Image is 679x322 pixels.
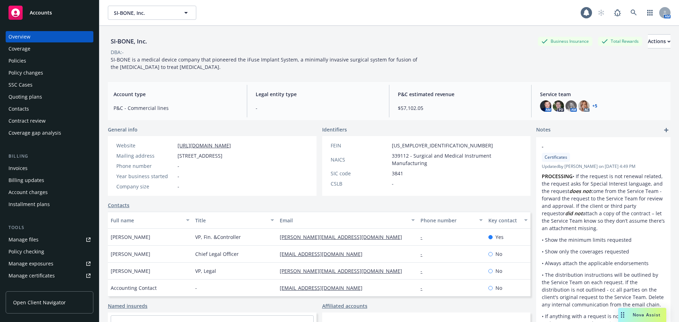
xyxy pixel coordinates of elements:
div: Invoices [8,163,28,174]
a: Invoices [6,163,93,174]
span: Yes [495,233,504,241]
div: CSLB [331,180,389,187]
span: SI-BONE is a medical device company that pioneered the iFuse Implant System, a minimally invasive... [111,56,419,70]
a: Manage exposures [6,258,93,269]
p: • Always attach the applicable endorsements [542,259,665,267]
p: • Show only the coverages requested [542,248,665,255]
div: Account charges [8,187,48,198]
span: Accounts [30,10,52,16]
div: Policy checking [8,246,44,257]
div: SSC Cases [8,79,33,90]
span: - [178,172,179,180]
a: [EMAIL_ADDRESS][DOMAIN_NAME] [280,251,368,257]
strong: PROCESSING [542,173,573,180]
span: Updated by [PERSON_NAME] on [DATE] 4:49 PM [542,163,665,170]
span: [STREET_ADDRESS] [178,152,222,159]
div: Contract review [8,115,46,127]
a: Coverage gap analysis [6,127,93,139]
a: Manage certificates [6,270,93,281]
span: - [178,162,179,170]
a: Billing updates [6,175,93,186]
a: Search [627,6,641,20]
span: No [495,267,502,275]
a: Manage files [6,234,93,245]
a: Policy changes [6,67,93,78]
div: DBA: - [111,48,124,56]
div: Email [280,217,407,224]
p: • If the request is not renewal related, the request asks for Special Interest language, and the ... [542,172,665,232]
span: VP, Fin. &Controller [195,233,241,241]
span: Certificates [545,154,567,160]
img: photo [540,100,551,112]
span: 3841 [392,170,403,177]
button: Title [192,212,277,229]
span: Chief Legal Officer [195,250,239,258]
a: Contacts [108,201,129,209]
em: does not [569,188,591,194]
a: add [662,126,671,134]
a: Manage claims [6,282,93,293]
button: Email [277,212,418,229]
a: Policy checking [6,246,93,257]
div: NAICS [331,156,389,163]
a: Contract review [6,115,93,127]
div: Billing [6,153,93,160]
div: Coverage [8,43,30,54]
a: Quoting plans [6,91,93,103]
div: Tools [6,224,93,231]
span: [US_EMPLOYER_IDENTIFICATION_NUMBER] [392,142,493,149]
span: P&C - Commercial lines [114,104,238,112]
div: Manage files [8,234,39,245]
div: SIC code [331,170,389,177]
a: - [420,251,428,257]
div: Billing updates [8,175,44,186]
span: [PERSON_NAME] [111,233,150,241]
span: $57,102.05 [398,104,523,112]
button: Key contact [486,212,530,229]
a: Affiliated accounts [322,302,367,310]
p: • The distribution instructions will be outlined by the Service Team on each request. If the dist... [542,271,665,308]
div: Website [116,142,175,149]
div: Company size [116,183,175,190]
a: Overview [6,31,93,42]
a: Named insureds [108,302,147,310]
div: Mailing address [116,152,175,159]
div: Key contact [488,217,520,224]
span: [PERSON_NAME] [111,267,150,275]
div: Policy changes [8,67,43,78]
a: Installment plans [6,199,93,210]
span: P&C estimated revenue [398,90,523,98]
span: Nova Assist [633,312,661,318]
span: - [542,143,646,150]
div: Actions [648,35,671,48]
div: Overview [8,31,30,42]
span: SI-BONE, Inc. [114,9,175,17]
div: Manage certificates [8,270,55,281]
div: Business Insurance [538,37,592,46]
span: - [392,180,394,187]
em: did not [565,210,583,217]
span: - [178,183,179,190]
a: Policies [6,55,93,66]
span: Open Client Navigator [13,299,66,306]
span: General info [108,126,138,133]
div: Manage exposures [8,258,53,269]
img: photo [578,100,590,112]
a: Coverage [6,43,93,54]
span: VP, Legal [195,267,216,275]
a: Start snowing [594,6,608,20]
a: - [420,285,428,291]
a: Contacts [6,103,93,115]
div: Manage claims [8,282,44,293]
div: Phone number [116,162,175,170]
button: Phone number [418,212,485,229]
span: Accounting Contact [111,284,157,292]
div: Title [195,217,266,224]
span: Service team [540,90,665,98]
button: Full name [108,212,192,229]
img: photo [565,100,577,112]
a: [EMAIL_ADDRESS][DOMAIN_NAME] [280,285,368,291]
span: [PERSON_NAME] [111,250,150,258]
a: +5 [592,104,597,108]
a: Accounts [6,3,93,23]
